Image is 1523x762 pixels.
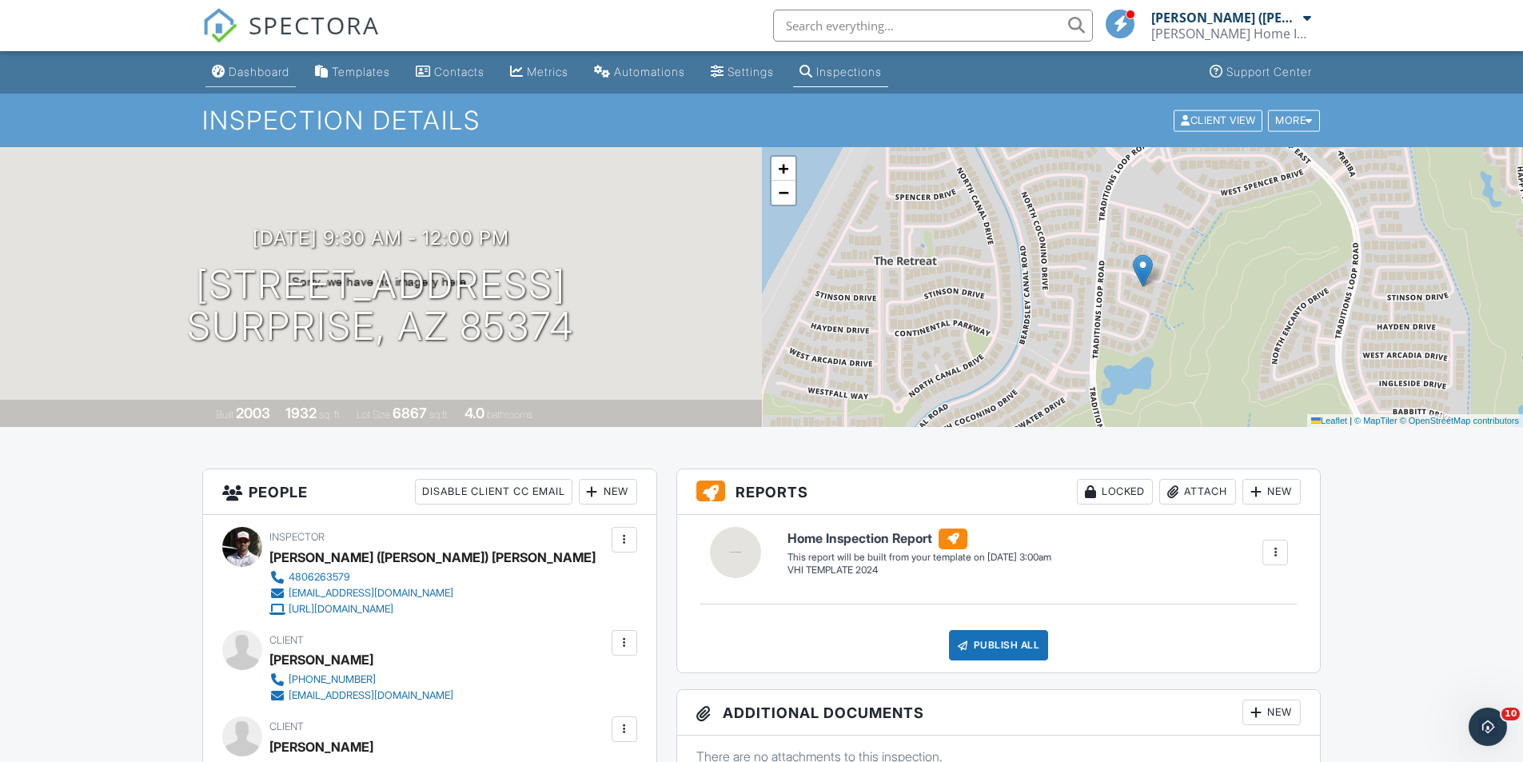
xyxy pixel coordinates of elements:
[787,529,1051,549] h6: Home Inspection Report
[253,227,509,249] h3: [DATE] 9:30 am - 12:00 pm
[1268,110,1320,131] div: More
[332,65,390,78] div: Templates
[793,58,888,87] a: Inspections
[771,157,795,181] a: Zoom in
[527,65,568,78] div: Metrics
[1151,26,1311,42] div: Vannier Home Inspections, LLC
[269,672,453,688] a: [PHONE_NUMBER]
[269,531,325,543] span: Inspector
[1151,10,1299,26] div: [PERSON_NAME] ([PERSON_NAME]) [PERSON_NAME]
[773,10,1093,42] input: Search everything...
[357,409,390,421] span: Lot Size
[229,65,289,78] div: Dashboard
[677,469,1321,515] h3: Reports
[1311,416,1347,425] a: Leaflet
[269,545,596,569] div: [PERSON_NAME] ([PERSON_NAME]) [PERSON_NAME]
[677,690,1321,736] h3: Additional Documents
[728,65,774,78] div: Settings
[203,469,656,515] h3: People
[1133,254,1153,287] img: Marker
[614,65,685,78] div: Automations
[249,8,380,42] span: SPECTORA
[771,181,795,205] a: Zoom out
[269,688,453,704] a: [EMAIL_ADDRESS][DOMAIN_NAME]
[787,551,1051,564] div: This report will be built from your template on [DATE] 3:00am
[778,182,788,202] span: −
[187,264,574,349] h1: [STREET_ADDRESS] Surprise, AZ 85374
[285,405,317,421] div: 1932
[1350,416,1352,425] span: |
[269,735,373,759] div: [PERSON_NAME]
[1172,114,1266,126] a: Client View
[409,58,491,87] a: Contacts
[269,601,583,617] a: [URL][DOMAIN_NAME]
[588,58,692,87] a: Automations (Basic)
[393,405,427,421] div: 6867
[269,634,304,646] span: Client
[1354,416,1397,425] a: © MapTiler
[1159,479,1236,505] div: Attach
[289,689,453,702] div: [EMAIL_ADDRESS][DOMAIN_NAME]
[949,630,1049,660] div: Publish All
[1501,708,1520,720] span: 10
[816,65,882,78] div: Inspections
[269,585,583,601] a: [EMAIL_ADDRESS][DOMAIN_NAME]
[487,409,532,421] span: bathrooms
[787,564,1051,577] div: VHI TEMPLATE 2024
[309,58,397,87] a: Templates
[1242,479,1301,505] div: New
[1400,416,1519,425] a: © OpenStreetMap contributors
[289,587,453,600] div: [EMAIL_ADDRESS][DOMAIN_NAME]
[704,58,780,87] a: Settings
[289,673,376,686] div: [PHONE_NUMBER]
[429,409,449,421] span: sq.ft.
[434,65,484,78] div: Contacts
[289,603,393,616] div: [URL][DOMAIN_NAME]
[202,106,1322,134] h1: Inspection Details
[205,58,296,87] a: Dashboard
[202,8,237,43] img: The Best Home Inspection Software - Spectora
[464,405,484,421] div: 4.0
[579,479,637,505] div: New
[504,58,575,87] a: Metrics
[415,479,572,505] div: Disable Client CC Email
[202,22,380,55] a: SPECTORA
[1242,700,1301,725] div: New
[1226,65,1312,78] div: Support Center
[269,720,304,732] span: Client
[269,648,373,672] div: [PERSON_NAME]
[1469,708,1507,746] iframe: Intercom live chat
[1077,479,1153,505] div: Locked
[778,158,788,178] span: +
[236,405,270,421] div: 2003
[1203,58,1318,87] a: Support Center
[319,409,341,421] span: sq. ft.
[1174,110,1262,131] div: Client View
[289,571,350,584] div: 4806263579
[269,569,583,585] a: 4806263579
[216,409,233,421] span: Built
